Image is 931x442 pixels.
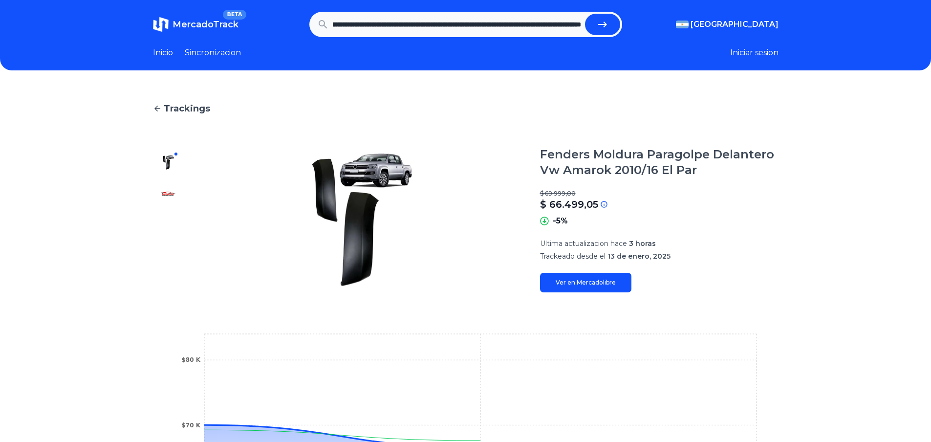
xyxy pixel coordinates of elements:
span: Ultima actualizacion hace [540,239,627,248]
button: [GEOGRAPHIC_DATA] [676,19,779,30]
p: -5% [553,215,568,227]
a: Inicio [153,47,173,59]
p: $ 69.999,00 [540,190,779,198]
span: Trackeado desde el [540,252,606,261]
img: Fenders Moldura Paragolpe Delantero Vw Amarok 2010/16 El Par [204,147,520,292]
button: Iniciar sesion [730,47,779,59]
a: Sincronizacion [185,47,241,59]
tspan: $70 K [181,422,200,429]
p: $ 66.499,05 [540,198,598,211]
a: Trackings [153,102,779,115]
span: [GEOGRAPHIC_DATA] [691,19,779,30]
img: MercadoTrack [153,17,169,32]
span: MercadoTrack [173,19,238,30]
span: 3 horas [629,239,656,248]
span: Trackings [164,102,210,115]
span: BETA [223,10,246,20]
img: Argentina [676,21,689,28]
a: Ver en Mercadolibre [540,273,631,292]
h1: Fenders Moldura Paragolpe Delantero Vw Amarok 2010/16 El Par [540,147,779,178]
span: 13 de enero, 2025 [607,252,671,261]
img: Fenders Moldura Paragolpe Delantero Vw Amarok 2010/16 El Par [161,186,176,201]
tspan: $80 K [181,356,200,363]
img: Fenders Moldura Paragolpe Delantero Vw Amarok 2010/16 El Par [161,155,176,170]
a: MercadoTrackBETA [153,17,238,32]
